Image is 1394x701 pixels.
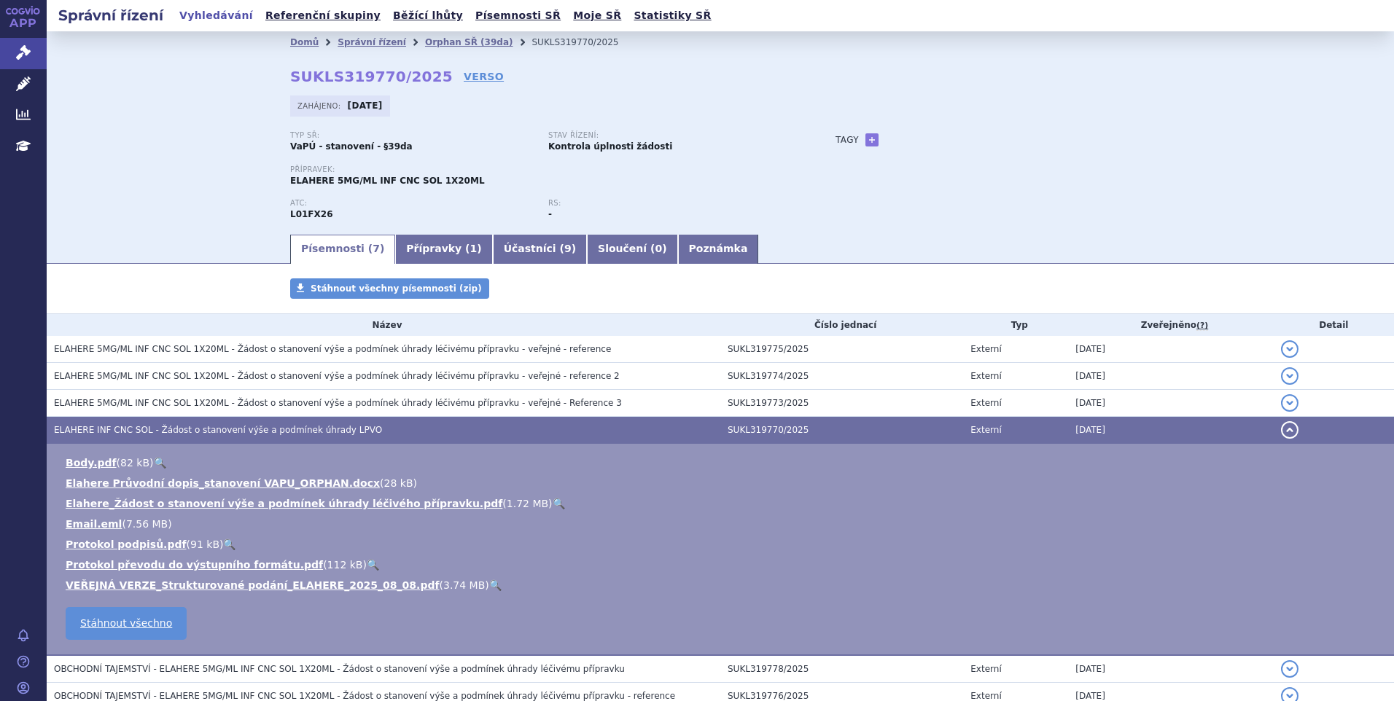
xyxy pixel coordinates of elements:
[66,579,440,591] a: VEŘEJNÁ VERZE_Strukturované podání_ELAHERE_2025_08_08.pdf
[297,100,343,111] span: Zahájeno:
[564,243,572,254] span: 9
[720,390,963,417] td: SUKL319773/2025
[66,578,1379,592] li: ( )
[1274,314,1394,336] th: Detail
[493,235,587,264] a: Účastníci (9)
[66,455,1379,470] li: ( )
[348,101,383,111] strong: [DATE]
[970,691,1001,701] span: Externí
[290,278,489,299] a: Stáhnout všechny písemnosti (zip)
[66,496,1379,511] li: ( )
[154,457,166,469] a: 🔍
[1281,394,1298,412] button: detail
[66,559,323,571] a: Protokol převodu do výstupního formátu.pdf
[1196,321,1208,331] abbr: (?)
[261,6,385,26] a: Referenční skupiny
[720,363,963,390] td: SUKL319774/2025
[655,243,662,254] span: 0
[569,6,626,26] a: Moje SŘ
[720,417,963,444] td: SUKL319770/2025
[970,398,1001,408] span: Externí
[470,243,478,254] span: 1
[126,518,168,530] span: 7.56 MB
[720,655,963,683] td: SUKL319778/2025
[66,476,1379,490] li: ( )
[290,209,333,219] strong: MIRVETUXIMAB SORAVTANSIN
[963,314,1068,336] th: Typ
[507,498,548,509] span: 1.72 MB
[367,559,379,571] a: 🔍
[290,141,413,152] strong: VaPÚ - stanovení - §39da
[54,344,611,354] span: ELAHERE 5MG/ML INF CNC SOL 1X20ML - Žádost o stanovení výše a podmínek úhrady léčivému přípravku ...
[678,235,759,264] a: Poznámka
[1068,417,1273,444] td: [DATE]
[290,68,453,85] strong: SUKLS319770/2025
[395,235,492,264] a: Přípravky (1)
[120,457,149,469] span: 82 kB
[47,5,175,26] h2: Správní řízení
[66,539,187,550] a: Protokol podpisů.pdf
[1068,336,1273,363] td: [DATE]
[970,425,1001,435] span: Externí
[548,209,552,219] strong: -
[1281,367,1298,385] button: detail
[54,664,625,674] span: OBCHODNÍ TAJEMSTVÍ - ELAHERE 5MG/ML INF CNC SOL 1X20ML - Žádost o stanovení výše a podmínek úhrad...
[290,131,534,140] p: Typ SŘ:
[223,539,235,550] a: 🔍
[865,133,879,146] a: +
[1068,314,1273,336] th: Zveřejněno
[54,371,620,381] span: ELAHERE 5MG/ML INF CNC SOL 1X20ML - Žádost o stanovení výše a podmínek úhrady léčivému přípravku ...
[66,557,1379,572] li: ( )
[587,235,677,264] a: Sloučení (0)
[311,283,482,294] span: Stáhnout všechny písemnosti (zip)
[290,37,319,47] a: Domů
[471,6,565,26] a: Písemnosti SŘ
[1068,363,1273,390] td: [DATE]
[373,243,380,254] span: 7
[47,314,720,336] th: Název
[66,477,380,489] a: Elahere Průvodní dopis_stanovení VAPU_ORPHAN.docx
[443,579,485,591] span: 3.74 MB
[464,69,504,84] a: VERSO
[548,141,672,152] strong: Kontrola úplnosti žádosti
[54,691,675,701] span: OBCHODNÍ TAJEMSTVÍ - ELAHERE 5MG/ML INF CNC SOL 1X20ML - Žádost o stanovení výše a podmínek úhrad...
[553,498,565,509] a: 🔍
[290,165,806,174] p: Přípravek:
[175,6,257,26] a: Vyhledávání
[66,498,502,509] a: Elahere_Žádost o stanovení výše a podmínek úhrady léčivého přípravku.pdf
[629,6,715,26] a: Statistiky SŘ
[970,371,1001,381] span: Externí
[290,176,485,186] span: ELAHERE 5MG/ML INF CNC SOL 1X20ML
[489,579,502,591] a: 🔍
[1068,655,1273,683] td: [DATE]
[531,31,637,53] li: SUKLS319770/2025
[327,559,363,571] span: 112 kB
[720,336,963,363] td: SUKL319775/2025
[54,425,382,435] span: ELAHERE INF CNC SOL - Žádost o stanovení výše a podmínek úhrady LPVO
[338,37,406,47] a: Správní řízení
[970,344,1001,354] span: Externí
[54,398,622,408] span: ELAHERE 5MG/ML INF CNC SOL 1X20ML - Žádost o stanovení výše a podmínek úhrady léčivému přípravku ...
[1068,390,1273,417] td: [DATE]
[66,457,117,469] a: Body.pdf
[190,539,219,550] span: 91 kB
[66,607,187,640] a: Stáhnout všechno
[290,235,395,264] a: Písemnosti (7)
[425,37,513,47] a: Orphan SŘ (39da)
[548,131,792,140] p: Stav řízení:
[66,517,1379,531] li: ( )
[66,518,122,530] a: Email.eml
[384,477,413,489] span: 28 kB
[66,537,1379,552] li: ( )
[548,199,792,208] p: RS:
[970,664,1001,674] span: Externí
[836,131,859,149] h3: Tagy
[389,6,467,26] a: Běžící lhůty
[720,314,963,336] th: Číslo jednací
[1281,340,1298,358] button: detail
[1281,421,1298,439] button: detail
[1281,660,1298,678] button: detail
[290,199,534,208] p: ATC:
